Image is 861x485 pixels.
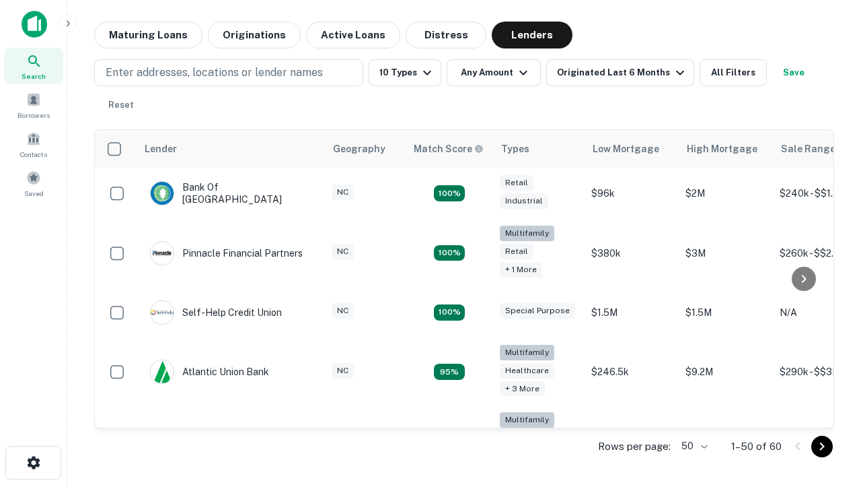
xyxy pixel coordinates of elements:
p: Enter addresses, locations or lender names [106,65,323,81]
div: Matching Properties: 17, hasApolloMatch: undefined [434,245,465,261]
div: NC [332,185,354,200]
p: Rows per page: [598,439,671,455]
button: Go to next page [811,436,833,457]
td: $96k [585,168,679,219]
a: Borrowers [4,87,63,123]
td: $3M [679,219,773,287]
div: Sale Range [781,141,835,157]
div: Matching Properties: 9, hasApolloMatch: undefined [434,364,465,380]
td: $2M [679,168,773,219]
td: $3.2M [679,406,773,474]
div: Multifamily [500,412,554,428]
h6: Match Score [414,141,481,156]
div: Multifamily [500,226,554,241]
img: capitalize-icon.png [22,11,47,38]
button: Originations [208,22,301,48]
p: 1–50 of 60 [731,439,782,455]
button: Distress [406,22,486,48]
div: High Mortgage [687,141,757,157]
button: Maturing Loans [94,22,202,48]
button: 10 Types [369,59,441,86]
button: Originated Last 6 Months [546,59,694,86]
button: Active Loans [306,22,400,48]
a: Contacts [4,126,63,162]
button: All Filters [700,59,767,86]
div: Bank Of [GEOGRAPHIC_DATA] [150,181,311,205]
th: Lender [137,130,325,168]
div: Healthcare [500,363,554,379]
button: Save your search to get updates of matches that match your search criteria. [772,59,815,86]
div: Industrial [500,193,548,209]
td: $1.5M [585,287,679,338]
th: Low Mortgage [585,130,679,168]
td: $380k [585,219,679,287]
div: Originated Last 6 Months [557,65,688,81]
div: Lender [145,141,177,157]
img: picture [151,182,174,205]
div: Pinnacle Financial Partners [150,241,303,265]
a: Saved [4,165,63,201]
button: Any Amount [447,59,541,86]
div: NC [332,303,354,319]
div: Matching Properties: 15, hasApolloMatch: undefined [434,185,465,201]
th: Capitalize uses an advanced AI algorithm to match your search with the best lender. The match sco... [406,130,493,168]
img: picture [151,242,174,265]
button: Lenders [492,22,572,48]
div: The Fidelity Bank [150,428,259,452]
th: Types [493,130,585,168]
span: Search [22,71,46,82]
div: NC [332,244,354,259]
th: High Mortgage [679,130,773,168]
div: + 3 more [500,381,545,397]
div: Special Purpose [500,303,575,319]
img: picture [151,301,174,324]
div: Retail [500,175,533,191]
td: $246k [585,406,679,474]
button: Enter addresses, locations or lender names [94,59,363,86]
div: Capitalize uses an advanced AI algorithm to match your search with the best lender. The match sco... [414,141,484,156]
div: + 1 more [500,262,542,278]
td: $1.5M [679,287,773,338]
div: NC [332,363,354,379]
span: Borrowers [17,110,50,121]
div: Types [501,141,529,157]
img: picture [151,360,174,383]
div: Multifamily [500,345,554,360]
button: Reset [100,92,143,119]
div: Atlantic Union Bank [150,360,269,384]
iframe: Chat Widget [794,377,861,442]
div: Matching Properties: 11, hasApolloMatch: undefined [434,304,465,321]
div: Geography [333,141,385,157]
div: Retail [500,244,533,259]
span: Saved [24,188,44,199]
th: Geography [325,130,406,168]
a: Search [4,48,63,84]
div: Low Mortgage [593,141,659,157]
div: Self-help Credit Union [150,300,282,325]
div: 50 [676,437,710,456]
td: $246.5k [585,338,679,406]
span: Contacts [20,149,47,160]
td: $9.2M [679,338,773,406]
